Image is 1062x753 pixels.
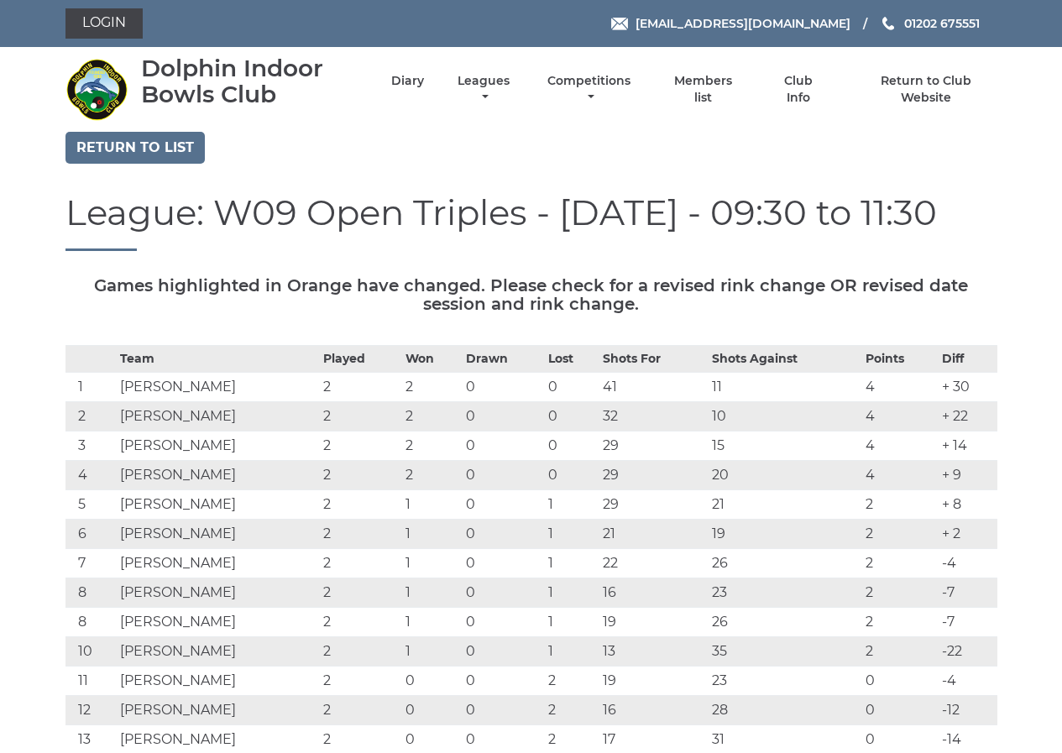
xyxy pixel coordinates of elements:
[861,696,939,725] td: 0
[938,549,997,578] td: -4
[861,346,939,373] th: Points
[401,667,462,696] td: 0
[141,55,362,107] div: Dolphin Indoor Bowls Club
[861,549,939,578] td: 2
[65,132,205,164] a: Return to list
[599,696,707,725] td: 16
[319,461,401,490] td: 2
[65,431,116,461] td: 3
[611,14,850,33] a: Email [EMAIL_ADDRESS][DOMAIN_NAME]
[65,667,116,696] td: 11
[599,346,707,373] th: Shots For
[319,608,401,637] td: 2
[861,490,939,520] td: 2
[938,578,997,608] td: -7
[462,490,544,520] td: 0
[462,520,544,549] td: 0
[116,549,319,578] td: [PERSON_NAME]
[401,696,462,725] td: 0
[708,578,861,608] td: 23
[938,461,997,490] td: + 9
[544,696,599,725] td: 2
[544,431,599,461] td: 0
[401,608,462,637] td: 1
[544,578,599,608] td: 1
[462,461,544,490] td: 0
[544,549,599,578] td: 1
[319,637,401,667] td: 2
[401,346,462,373] th: Won
[861,520,939,549] td: 2
[401,637,462,667] td: 1
[938,373,997,402] td: + 30
[599,578,707,608] td: 16
[544,490,599,520] td: 1
[462,402,544,431] td: 0
[880,14,980,33] a: Phone us 01202 675551
[861,608,939,637] td: 2
[319,696,401,725] td: 2
[938,490,997,520] td: + 8
[116,346,319,373] th: Team
[462,696,544,725] td: 0
[544,402,599,431] td: 0
[401,520,462,549] td: 1
[599,461,707,490] td: 29
[65,696,116,725] td: 12
[65,402,116,431] td: 2
[599,402,707,431] td: 32
[708,696,861,725] td: 28
[861,402,939,431] td: 4
[401,431,462,461] td: 2
[938,402,997,431] td: + 22
[599,373,707,402] td: 41
[544,520,599,549] td: 1
[65,58,128,121] img: Dolphin Indoor Bowls Club
[65,578,116,608] td: 8
[65,461,116,490] td: 4
[861,637,939,667] td: 2
[544,461,599,490] td: 0
[65,8,143,39] a: Login
[938,667,997,696] td: -4
[401,578,462,608] td: 1
[544,667,599,696] td: 2
[319,667,401,696] td: 2
[65,608,116,637] td: 8
[938,520,997,549] td: + 2
[938,608,997,637] td: -7
[664,73,741,106] a: Members list
[116,696,319,725] td: [PERSON_NAME]
[319,402,401,431] td: 2
[65,193,997,251] h1: League: W09 Open Triples - [DATE] - 09:30 to 11:30
[453,73,514,106] a: Leagues
[882,17,894,30] img: Phone us
[772,73,826,106] a: Club Info
[861,667,939,696] td: 0
[462,608,544,637] td: 0
[861,373,939,402] td: 4
[544,608,599,637] td: 1
[401,549,462,578] td: 1
[319,578,401,608] td: 2
[544,346,599,373] th: Lost
[116,608,319,637] td: [PERSON_NAME]
[636,16,850,31] span: [EMAIL_ADDRESS][DOMAIN_NAME]
[319,346,401,373] th: Played
[116,490,319,520] td: [PERSON_NAME]
[708,608,861,637] td: 26
[65,373,116,402] td: 1
[116,637,319,667] td: [PERSON_NAME]
[116,373,319,402] td: [PERSON_NAME]
[861,578,939,608] td: 2
[65,490,116,520] td: 5
[319,373,401,402] td: 2
[65,520,116,549] td: 6
[599,520,707,549] td: 21
[401,490,462,520] td: 1
[708,667,861,696] td: 23
[708,490,861,520] td: 21
[544,73,636,106] a: Competitions
[401,373,462,402] td: 2
[938,696,997,725] td: -12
